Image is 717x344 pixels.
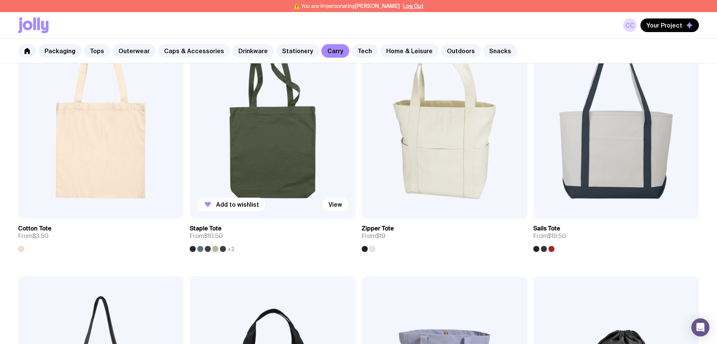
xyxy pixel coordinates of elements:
[322,198,348,211] a: View
[483,44,517,58] a: Snacks
[38,44,81,58] a: Packaging
[640,18,699,32] button: Your Project
[380,44,439,58] a: Home & Leisure
[403,3,424,9] button: Log Out
[227,246,235,252] span: +2
[691,318,709,336] div: Open Intercom Messenger
[18,232,49,240] span: From
[18,225,51,232] h3: Cotton Tote
[533,232,566,240] span: From
[204,232,223,240] span: $10.50
[548,232,566,240] span: $19.50
[533,219,699,252] a: Sails ToteFrom$19.50
[362,219,527,252] a: Zipper ToteFrom$19
[232,44,274,58] a: Drinkware
[158,44,230,58] a: Caps & Accessories
[441,44,481,58] a: Outdoors
[321,44,349,58] a: Carry
[293,3,400,9] span: ⚠️ You are impersonating
[190,219,355,252] a: Staple ToteFrom$10.50+2
[216,201,259,208] span: Add to wishlist
[84,44,110,58] a: Tops
[197,198,265,211] button: Add to wishlist
[362,225,394,232] h3: Zipper Tote
[112,44,156,58] a: Outerwear
[18,219,184,252] a: Cotton ToteFrom$3.50
[533,225,560,232] h3: Sails Tote
[646,21,682,29] span: Your Project
[190,232,223,240] span: From
[190,225,221,232] h3: Staple Tote
[352,44,378,58] a: Tech
[32,232,49,240] span: $3.50
[355,3,400,9] span: [PERSON_NAME]
[623,18,637,32] a: CC
[276,44,319,58] a: Stationery
[362,232,385,240] span: From
[376,232,385,240] span: $19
